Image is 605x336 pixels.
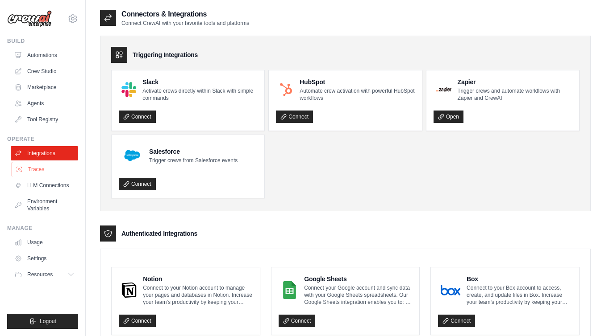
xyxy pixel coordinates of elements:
a: Traces [12,162,79,176]
a: Connect [279,315,316,327]
h3: Triggering Integrations [133,50,198,59]
a: Usage [11,235,78,250]
a: Connect [119,315,156,327]
h4: Google Sheets [304,275,412,283]
img: Salesforce Logo [121,145,143,166]
span: Logout [40,318,56,325]
h4: Box [467,275,572,283]
a: Marketplace [11,80,78,94]
p: Trigger crews and automate workflows with Zapier and CrewAI [458,87,572,102]
a: Environment Variables [11,194,78,216]
div: Manage [7,225,78,232]
div: Build [7,37,78,45]
a: Connect [276,111,313,123]
p: Connect to your Box account to access, create, and update files in Box. Increase your team’s prod... [467,284,572,306]
h4: Notion [143,275,253,283]
p: Connect CrewAI with your favorite tools and platforms [121,20,249,27]
img: Logo [7,10,52,27]
a: Crew Studio [11,64,78,78]
a: Agents [11,96,78,111]
a: Tool Registry [11,112,78,127]
a: Integrations [11,146,78,160]
a: Settings [11,251,78,266]
p: Trigger crews from Salesforce events [149,157,238,164]
h4: Salesforce [149,147,238,156]
h4: Zapier [458,78,572,86]
p: Connect your Google account and sync data with your Google Sheets spreadsheets. Our Google Sheets... [304,284,412,306]
div: Operate [7,135,78,143]
a: Connect [119,111,156,123]
img: Box Logo [441,281,460,299]
h4: HubSpot [300,78,414,86]
button: Resources [11,267,78,282]
span: Resources [27,271,53,278]
img: Slack Logo [121,82,136,97]
img: HubSpot Logo [279,82,293,97]
p: Automate crew activation with powerful HubSpot workflows [300,87,414,102]
img: Notion Logo [121,281,137,299]
p: Connect to your Notion account to manage your pages and databases in Notion. Increase your team’s... [143,284,253,306]
h4: Slack [142,78,257,86]
a: Open [434,111,463,123]
button: Logout [7,314,78,329]
img: Google Sheets Logo [281,281,298,299]
a: Automations [11,48,78,62]
img: Zapier Logo [436,87,451,92]
a: Connect [119,178,156,190]
a: LLM Connections [11,178,78,193]
p: Activate crews directly within Slack with simple commands [142,87,257,102]
a: Connect [438,315,475,327]
h3: Authenticated Integrations [121,229,197,238]
h2: Connectors & Integrations [121,9,249,20]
